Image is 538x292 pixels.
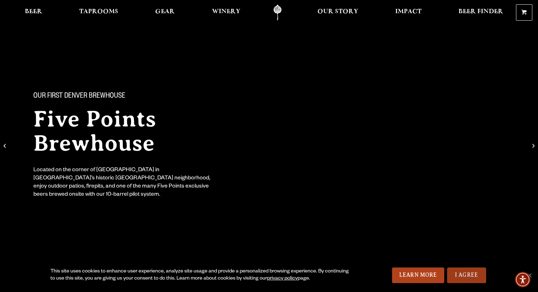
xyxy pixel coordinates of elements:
[25,9,42,15] span: Beer
[454,5,508,21] a: Beer Finder
[75,5,123,21] a: Taprooms
[212,9,240,15] span: Winery
[264,5,291,21] a: Odell Home
[458,9,503,15] span: Beer Finder
[391,5,426,21] a: Impact
[395,9,422,15] span: Impact
[33,107,255,155] h2: Five Points Brewhouse
[313,5,363,21] a: Our Story
[267,276,298,282] a: privacy policy
[33,167,215,199] div: Located on the corner of [GEOGRAPHIC_DATA] in [GEOGRAPHIC_DATA]’s historic [GEOGRAPHIC_DATA] neig...
[151,5,179,21] a: Gear
[20,5,47,21] a: Beer
[392,267,444,283] a: Learn More
[207,5,245,21] a: Winery
[155,9,175,15] span: Gear
[447,267,486,283] a: I Agree
[79,9,118,15] span: Taprooms
[317,9,358,15] span: Our Story
[515,272,531,287] div: Accessibility Menu
[33,92,125,101] span: Our First Denver Brewhouse
[50,268,352,282] div: This site uses cookies to enhance user experience, analyze site usage and provide a personalized ...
